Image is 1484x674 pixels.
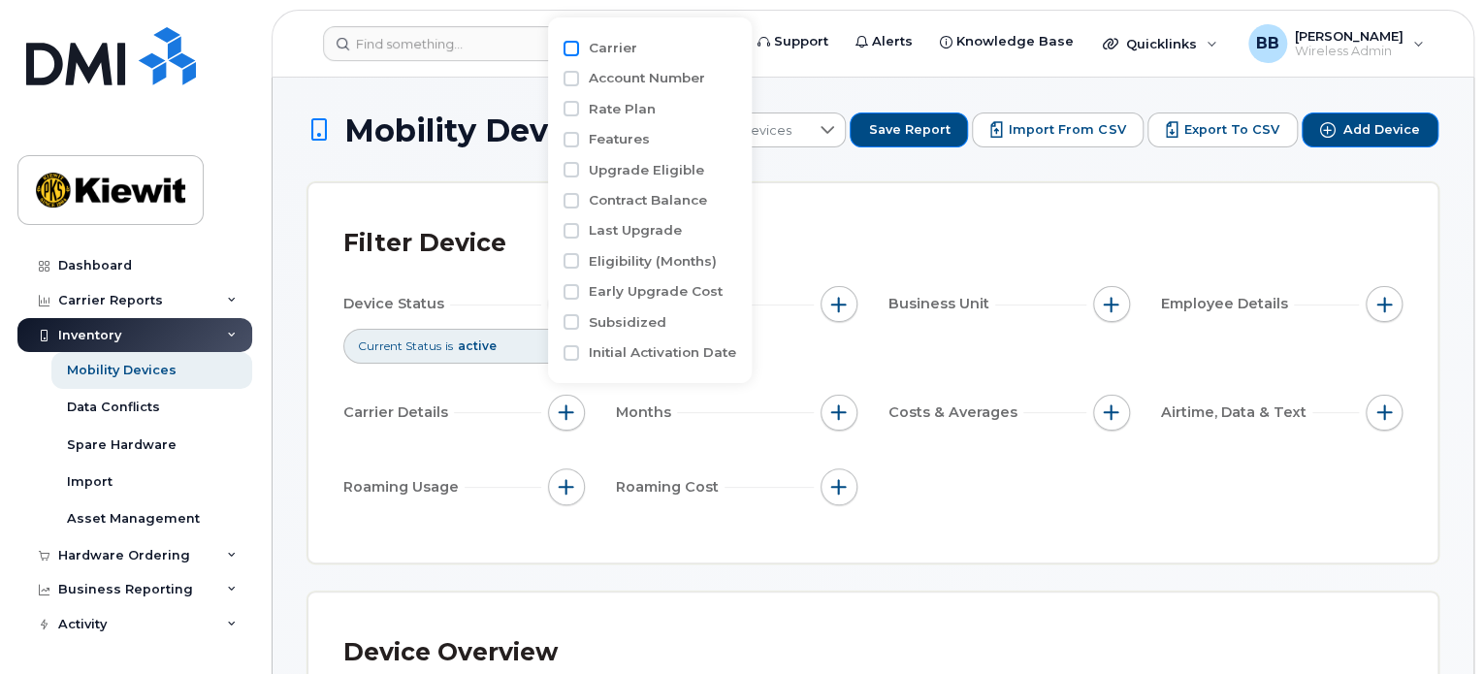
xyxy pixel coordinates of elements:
[445,337,453,354] span: is
[589,252,717,271] label: Eligibility (Months)
[589,39,637,57] label: Carrier
[888,402,1023,423] span: Costs & Averages
[589,161,704,179] label: Upgrade Eligible
[589,69,705,87] label: Account Number
[616,402,677,423] span: Months
[589,221,682,240] label: Last Upgrade
[589,100,656,118] label: Rate Plan
[616,477,725,497] span: Roaming Cost
[888,294,995,314] span: Business Unit
[1302,112,1438,147] button: Add Device
[589,130,650,148] label: Features
[344,113,612,147] span: Mobility Devices
[868,121,950,139] span: Save Report
[343,218,506,269] div: Filter Device
[1009,121,1125,139] span: Import from CSV
[1161,294,1294,314] span: Employee Details
[1161,402,1312,423] span: Airtime, Data & Text
[589,343,736,362] label: Initial Activation Date
[589,282,723,301] label: Early Upgrade Cost
[1184,121,1279,139] span: Export to CSV
[850,112,968,147] button: Save Report
[972,112,1144,147] button: Import from CSV
[589,191,707,209] label: Contract Balance
[589,313,666,332] label: Subsidized
[343,294,450,314] span: Device Status
[1400,590,1469,659] iframe: Messenger Launcher
[723,113,809,148] span: Devices
[343,477,465,497] span: Roaming Usage
[1147,112,1298,147] button: Export to CSV
[343,402,454,423] span: Carrier Details
[1343,121,1420,139] span: Add Device
[358,337,441,354] span: Current Status
[458,338,497,353] span: active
